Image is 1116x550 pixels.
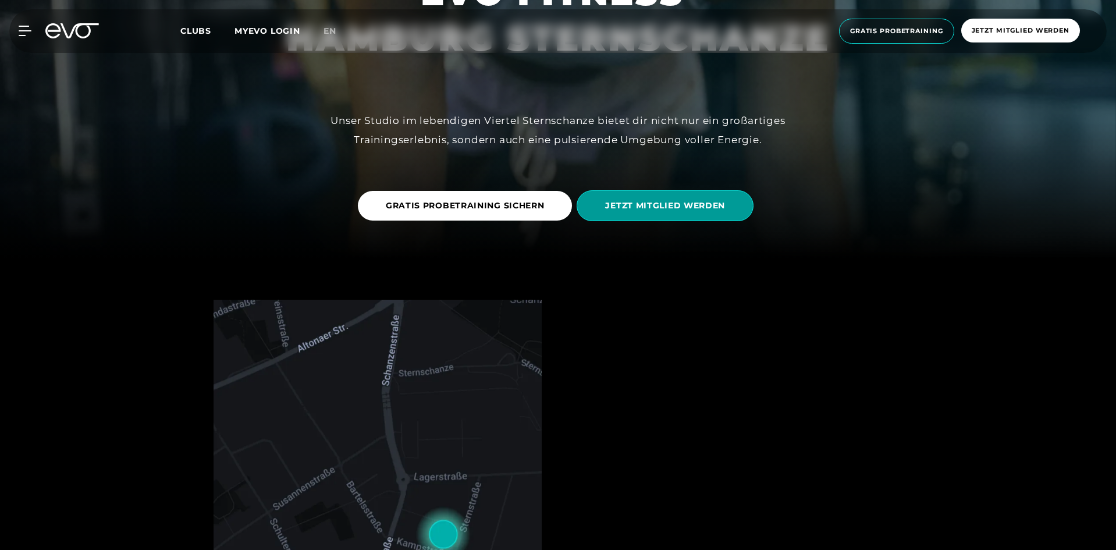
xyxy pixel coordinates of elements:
[605,200,725,212] span: JETZT MITGLIED WERDEN
[324,26,336,36] span: en
[324,24,350,38] a: en
[958,19,1083,44] a: Jetzt Mitglied werden
[234,26,300,36] a: MYEVO LOGIN
[577,182,758,230] a: JETZT MITGLIED WERDEN
[386,200,545,212] span: GRATIS PROBETRAINING SICHERN
[358,182,577,229] a: GRATIS PROBETRAINING SICHERN
[296,111,820,149] div: Unser Studio im lebendigen Viertel Sternschanze bietet dir nicht nur ein großartiges Trainingserl...
[850,26,943,36] span: Gratis Probetraining
[180,25,234,36] a: Clubs
[180,26,211,36] span: Clubs
[836,19,958,44] a: Gratis Probetraining
[972,26,1069,36] span: Jetzt Mitglied werden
